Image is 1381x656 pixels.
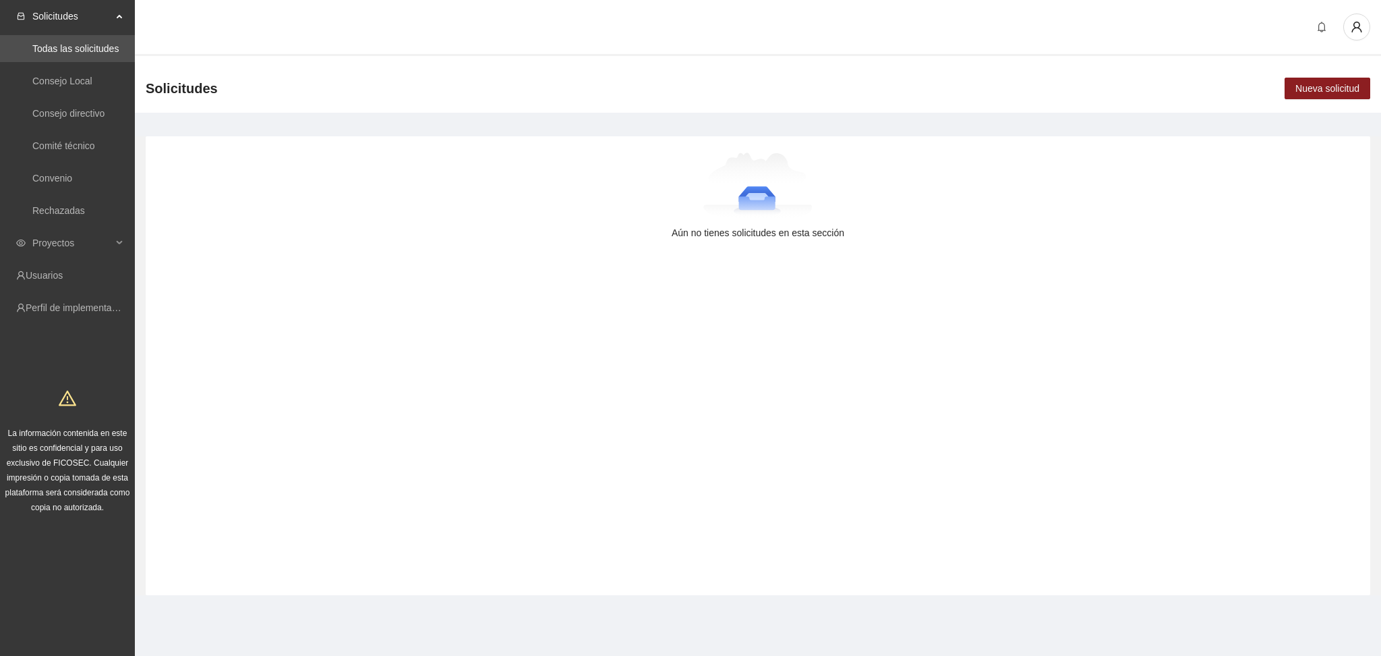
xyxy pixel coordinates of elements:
span: Solicitudes [32,3,112,30]
button: bell [1311,16,1332,38]
button: Nueva solicitud [1285,78,1370,99]
button: user [1343,13,1370,40]
a: Convenio [32,173,72,184]
a: Comité técnico [32,140,95,151]
span: Solicitudes [146,78,218,99]
span: bell [1312,22,1332,32]
a: Rechazadas [32,205,85,216]
a: Todas las solicitudes [32,43,119,54]
span: Proyectos [32,229,112,256]
div: Aún no tienes solicitudes en esta sección [167,225,1349,240]
a: Consejo directivo [32,108,105,119]
a: Consejo Local [32,76,92,86]
span: warning [59,389,76,407]
span: eye [16,238,26,248]
span: inbox [16,11,26,21]
span: user [1344,21,1370,33]
span: La información contenida en este sitio es confidencial y para uso exclusivo de FICOSEC. Cualquier... [5,429,130,512]
img: Aún no tienes solicitudes en esta sección [703,153,813,220]
a: Perfil de implementadora [26,302,131,313]
span: Nueva solicitud [1295,81,1359,96]
a: Usuarios [26,270,63,281]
